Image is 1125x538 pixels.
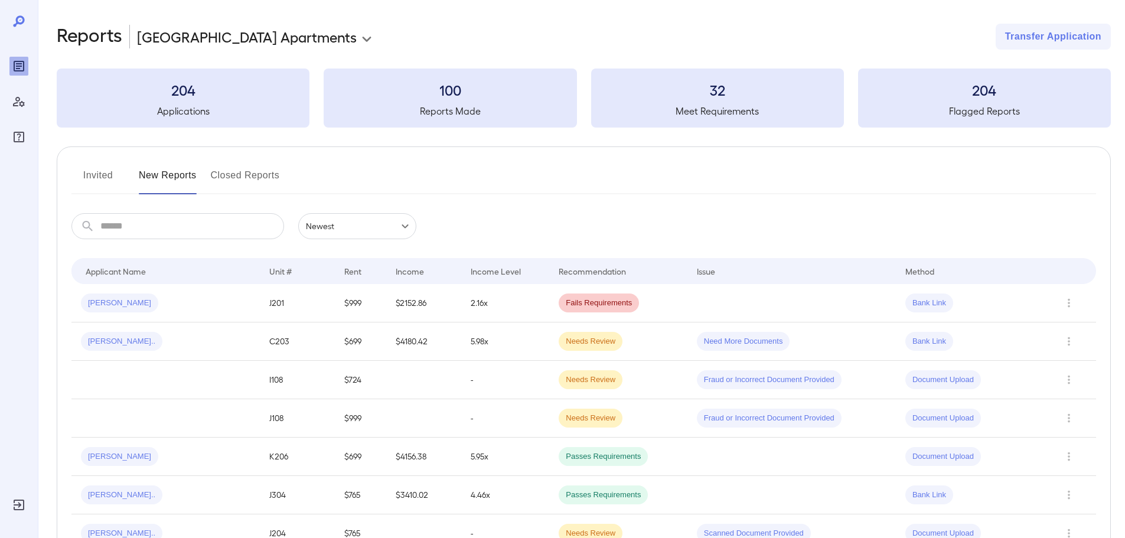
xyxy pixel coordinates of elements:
span: Passes Requirements [559,451,648,462]
button: Row Actions [1059,294,1078,312]
summary: 204Applications100Reports Made32Meet Requirements204Flagged Reports [57,69,1111,128]
td: J108 [260,399,335,438]
span: Document Upload [905,374,981,386]
h2: Reports [57,24,122,50]
button: New Reports [139,166,197,194]
td: 5.98x [461,322,549,361]
td: 4.46x [461,476,549,514]
td: $4180.42 [386,322,461,361]
div: Reports [9,57,28,76]
span: Need More Documents [697,336,790,347]
span: [PERSON_NAME].. [81,490,162,501]
td: $699 [335,322,386,361]
td: C203 [260,322,335,361]
h3: 204 [858,80,1111,99]
td: J304 [260,476,335,514]
td: K206 [260,438,335,476]
div: Rent [344,264,363,278]
button: Invited [71,166,125,194]
span: Document Upload [905,451,981,462]
td: I108 [260,361,335,399]
div: Income Level [471,264,521,278]
h3: 204 [57,80,309,99]
div: Log Out [9,495,28,514]
h3: 32 [591,80,844,99]
div: Recommendation [559,264,626,278]
span: Document Upload [905,413,981,424]
td: - [461,399,549,438]
span: Bank Link [905,490,953,501]
td: $999 [335,399,386,438]
td: $4156.38 [386,438,461,476]
span: [PERSON_NAME] [81,298,158,309]
span: [PERSON_NAME].. [81,336,162,347]
span: Bank Link [905,298,953,309]
p: [GEOGRAPHIC_DATA] Apartments [137,27,357,46]
span: Needs Review [559,374,622,386]
td: $999 [335,284,386,322]
button: Row Actions [1059,485,1078,504]
td: J201 [260,284,335,322]
button: Closed Reports [211,166,280,194]
div: Income [396,264,424,278]
span: Fraud or Incorrect Document Provided [697,374,842,386]
div: Applicant Name [86,264,146,278]
div: Method [905,264,934,278]
span: Needs Review [559,413,622,424]
button: Row Actions [1059,332,1078,351]
div: Unit # [269,264,292,278]
h3: 100 [324,80,576,99]
div: FAQ [9,128,28,146]
td: $699 [335,438,386,476]
span: Needs Review [559,336,622,347]
div: Newest [298,213,416,239]
span: Fails Requirements [559,298,639,309]
button: Row Actions [1059,447,1078,466]
div: Manage Users [9,92,28,111]
span: Bank Link [905,336,953,347]
td: $2152.86 [386,284,461,322]
h5: Applications [57,104,309,118]
button: Row Actions [1059,409,1078,428]
td: 5.95x [461,438,549,476]
button: Transfer Application [996,24,1111,50]
td: - [461,361,549,399]
button: Row Actions [1059,370,1078,389]
h5: Reports Made [324,104,576,118]
div: Issue [697,264,716,278]
h5: Meet Requirements [591,104,844,118]
td: $724 [335,361,386,399]
td: $765 [335,476,386,514]
td: $3410.02 [386,476,461,514]
span: Fraud or Incorrect Document Provided [697,413,842,424]
h5: Flagged Reports [858,104,1111,118]
td: 2.16x [461,284,549,322]
span: Passes Requirements [559,490,648,501]
span: [PERSON_NAME] [81,451,158,462]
